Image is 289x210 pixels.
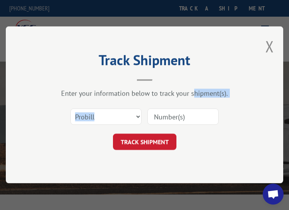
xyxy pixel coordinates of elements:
[265,36,274,57] button: Close modal
[44,89,245,98] div: Enter your information below to track your shipment(s).
[147,109,218,125] input: Number(s)
[44,55,245,69] h2: Track Shipment
[263,184,284,205] div: Open chat
[113,134,176,150] button: TRACK SHIPMENT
